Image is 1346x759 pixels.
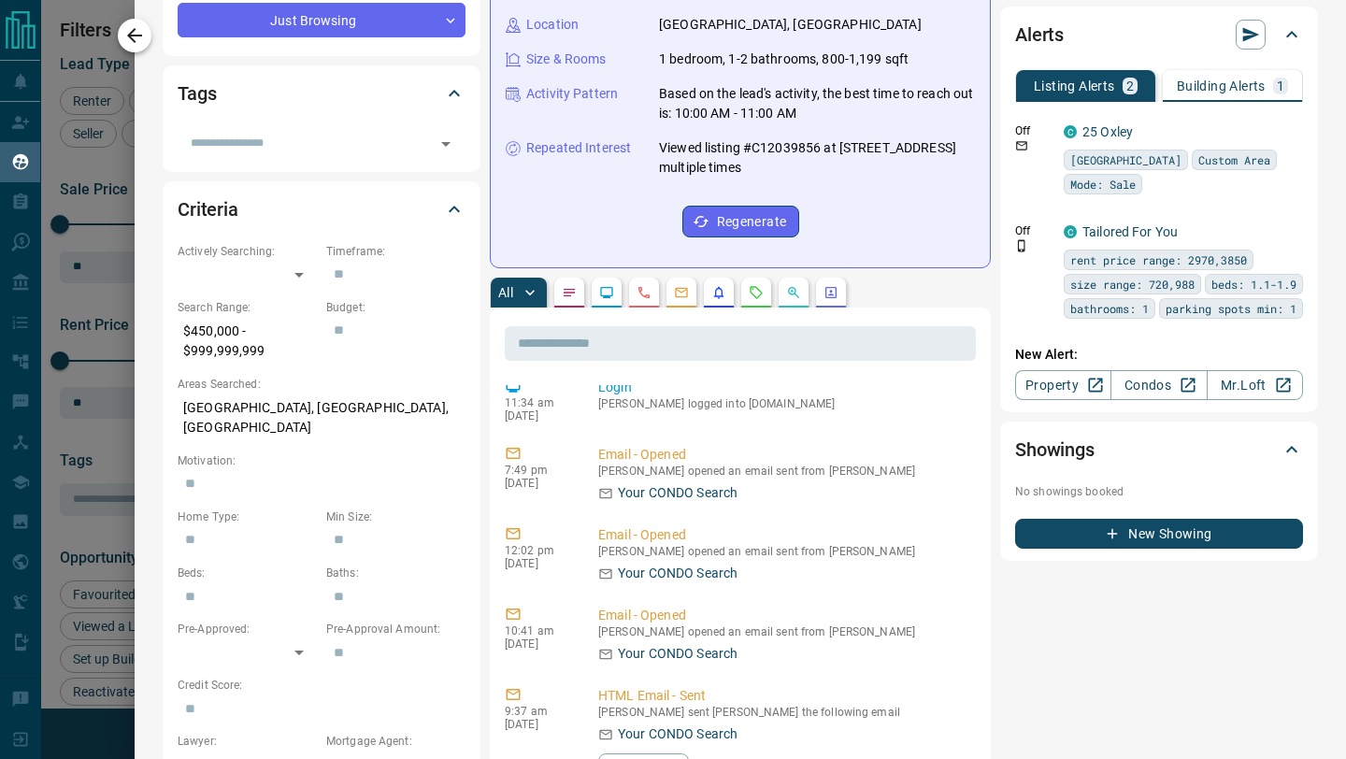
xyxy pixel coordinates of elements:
p: Budget: [326,299,465,316]
p: [GEOGRAPHIC_DATA], [GEOGRAPHIC_DATA], [GEOGRAPHIC_DATA] [178,393,465,443]
p: Email - Opened [598,525,968,545]
svg: Push Notification Only [1015,239,1028,252]
p: [DATE] [505,409,570,422]
p: Building Alerts [1177,79,1266,93]
span: parking spots min: 1 [1166,299,1296,318]
span: rent price range: 2970,3850 [1070,251,1247,269]
a: Property [1015,370,1111,400]
button: Regenerate [682,206,799,237]
p: Email - Opened [598,606,968,625]
div: condos.ca [1064,125,1077,138]
a: Condos [1110,370,1207,400]
p: Viewed listing #C12039856 at [STREET_ADDRESS] multiple times [659,138,975,178]
p: [DATE] [505,637,570,651]
p: Location [526,15,579,35]
p: Activity Pattern [526,84,618,104]
p: Pre-Approval Amount: [326,621,465,637]
p: Your CONDO Search [618,564,737,583]
div: Tags [178,71,465,116]
p: Home Type: [178,508,317,525]
p: Listing Alerts [1034,79,1115,93]
svg: Calls [637,285,652,300]
p: Timeframe: [326,243,465,260]
p: Pre-Approved: [178,621,317,637]
p: [PERSON_NAME] sent [PERSON_NAME] the following email [598,706,968,719]
span: size range: 720,988 [1070,275,1195,294]
p: 1 [1277,79,1284,93]
p: Off [1015,122,1052,139]
a: Mr.Loft [1207,370,1303,400]
p: Areas Searched: [178,376,465,393]
a: Tailored For You [1082,224,1178,239]
p: [PERSON_NAME] opened an email sent from [PERSON_NAME] [598,465,968,478]
p: Search Range: [178,299,317,316]
p: No showings booked [1015,483,1303,500]
p: 10:41 am [505,624,570,637]
button: New Showing [1015,519,1303,549]
p: Your CONDO Search [618,644,737,664]
span: bathrooms: 1 [1070,299,1149,318]
span: Custom Area [1198,150,1270,169]
svg: Lead Browsing Activity [599,285,614,300]
p: [GEOGRAPHIC_DATA], [GEOGRAPHIC_DATA] [659,15,922,35]
p: [DATE] [505,477,570,490]
p: [PERSON_NAME] opened an email sent from [PERSON_NAME] [598,625,968,638]
p: Beds: [178,565,317,581]
svg: Emails [674,285,689,300]
svg: Requests [749,285,764,300]
p: Mortgage Agent: [326,733,465,750]
p: 12:02 pm [505,544,570,557]
p: Login [598,378,968,397]
p: Based on the lead's activity, the best time to reach out is: 10:00 AM - 11:00 AM [659,84,975,123]
p: HTML Email - Sent [598,686,968,706]
p: Motivation: [178,452,465,469]
p: 7:49 pm [505,464,570,477]
p: Off [1015,222,1052,239]
svg: Opportunities [786,285,801,300]
span: Mode: Sale [1070,175,1136,193]
p: [DATE] [505,557,570,570]
p: 1 bedroom, 1-2 bathrooms, 800-1,199 sqft [659,50,909,69]
svg: Agent Actions [823,285,838,300]
h2: Tags [178,79,216,108]
p: 9:37 am [505,705,570,718]
p: Your CONDO Search [618,724,737,744]
p: Credit Score: [178,677,465,694]
div: Just Browsing [178,3,465,37]
p: Size & Rooms [526,50,607,69]
svg: Email [1015,139,1028,152]
h2: Showings [1015,435,1095,465]
p: Lawyer: [178,733,317,750]
h2: Alerts [1015,20,1064,50]
div: Criteria [178,187,465,232]
span: [GEOGRAPHIC_DATA] [1070,150,1181,169]
button: Open [433,131,459,157]
p: 2 [1126,79,1134,93]
p: Baths: [326,565,465,581]
p: [PERSON_NAME] opened an email sent from [PERSON_NAME] [598,545,968,558]
span: beds: 1.1-1.9 [1211,275,1296,294]
svg: Notes [562,285,577,300]
p: 11:34 am [505,396,570,409]
p: [PERSON_NAME] logged into [DOMAIN_NAME] [598,397,968,410]
p: $450,000 - $999,999,999 [178,316,317,366]
div: Alerts [1015,12,1303,57]
svg: Listing Alerts [711,285,726,300]
p: Email - Opened [598,445,968,465]
p: Repeated Interest [526,138,631,158]
p: Actively Searching: [178,243,317,260]
p: Your CONDO Search [618,483,737,503]
a: 25 Oxley [1082,124,1133,139]
p: [DATE] [505,718,570,731]
p: New Alert: [1015,345,1303,365]
div: Showings [1015,427,1303,472]
p: All [498,286,513,299]
p: Min Size: [326,508,465,525]
div: condos.ca [1064,225,1077,238]
h2: Criteria [178,194,238,224]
